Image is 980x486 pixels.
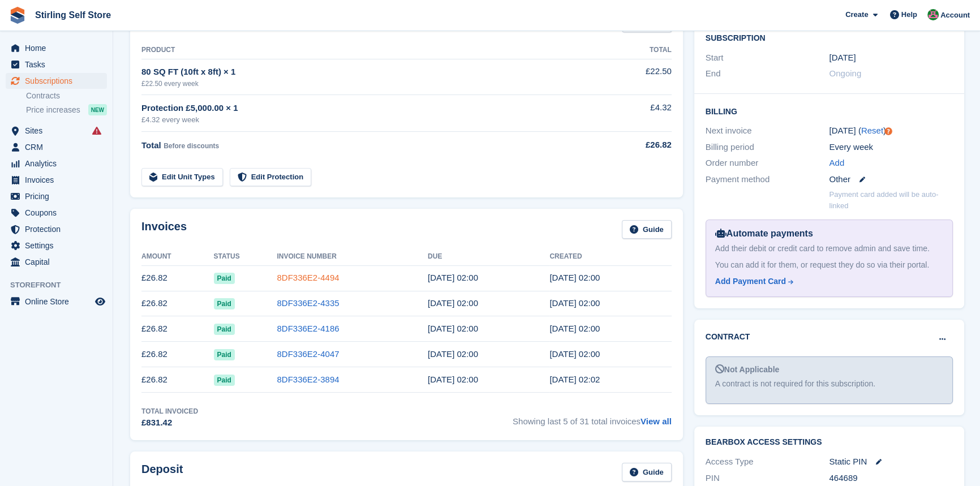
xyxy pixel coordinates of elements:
td: £22.50 [601,59,671,94]
div: Add Payment Card [715,276,786,287]
h2: Invoices [141,220,187,239]
a: Guide [622,220,672,239]
th: Due [428,248,549,266]
h2: BearBox Access Settings [706,438,953,447]
time: 2025-09-06 01:00:00 UTC [428,375,478,384]
span: Total [141,140,161,150]
a: menu [6,238,107,253]
div: £831.42 [141,416,198,429]
span: CRM [25,139,93,155]
div: £26.82 [601,139,671,152]
h2: Contract [706,331,750,343]
div: Add their debit or credit card to remove admin and save time. [715,243,943,255]
span: Account [940,10,970,21]
time: 2025-09-05 01:02:42 UTC [549,375,600,384]
a: Reset [861,126,883,135]
a: 8DF336E2-4047 [277,349,339,359]
th: Product [141,41,601,59]
a: menu [6,156,107,171]
div: You can add it for them, or request they do so via their portal. [715,259,943,271]
div: Static PIN [829,455,953,468]
span: Analytics [25,156,93,171]
a: Stirling Self Store [31,6,115,24]
a: menu [6,221,107,237]
span: Paid [214,349,235,360]
div: Protection £5,000.00 × 1 [141,102,601,115]
td: £26.82 [141,316,214,342]
time: 2025-03-07 01:00:00 UTC [829,51,856,64]
a: Preview store [93,295,107,308]
div: PIN [706,472,829,485]
td: £26.82 [141,342,214,367]
span: Sites [25,123,93,139]
div: Order number [706,157,829,170]
div: [DATE] ( ) [829,124,953,137]
th: Total [601,41,671,59]
td: £26.82 [141,291,214,316]
div: Other [829,173,953,186]
span: Storefront [10,279,113,291]
span: Price increases [26,105,80,115]
div: Tooltip anchor [883,126,893,136]
div: Start [706,51,829,64]
span: Before discounts [164,142,219,150]
div: Automate payments [715,227,943,240]
span: Coupons [25,205,93,221]
h2: Subscription [706,32,953,43]
span: Tasks [25,57,93,72]
a: menu [6,294,107,309]
span: Help [901,9,917,20]
div: Billing period [706,141,829,154]
span: Create [845,9,868,20]
time: 2025-09-19 01:00:55 UTC [549,324,600,333]
span: Capital [25,254,93,270]
a: Price increases NEW [26,104,107,116]
span: Invoices [25,172,93,188]
a: menu [6,123,107,139]
a: menu [6,73,107,89]
h2: Billing [706,105,953,117]
time: 2025-09-12 01:00:19 UTC [549,349,600,359]
a: Add [829,157,844,170]
a: menu [6,172,107,188]
time: 2025-09-13 01:00:00 UTC [428,349,478,359]
a: menu [6,254,107,270]
h2: Deposit [141,463,183,481]
div: Payment method [706,173,829,186]
span: Paid [214,324,235,335]
time: 2025-09-27 01:00:00 UTC [428,298,478,308]
div: A contract is not required for this subscription. [715,378,943,390]
td: £26.82 [141,367,214,393]
a: menu [6,139,107,155]
td: £26.82 [141,265,214,291]
td: £4.32 [601,95,671,132]
span: Protection [25,221,93,237]
span: Pricing [25,188,93,204]
div: End [706,67,829,80]
time: 2025-09-26 01:00:02 UTC [549,298,600,308]
th: Status [214,248,277,266]
a: menu [6,205,107,221]
a: 8DF336E2-3894 [277,375,339,384]
div: 80 SQ FT (10ft x 8ft) × 1 [141,66,601,79]
span: Paid [214,375,235,386]
a: Contracts [26,91,107,101]
th: Amount [141,248,214,266]
div: Not Applicable [715,364,943,376]
div: Every week [829,141,953,154]
a: Guide [622,463,672,481]
div: £22.50 every week [141,79,601,89]
i: Smart entry sync failures have occurred [92,126,101,135]
a: 8DF336E2-4494 [277,273,339,282]
span: Settings [25,238,93,253]
th: Created [549,248,671,266]
th: Invoice Number [277,248,428,266]
div: £4.32 every week [141,114,601,126]
span: Paid [214,273,235,284]
a: menu [6,188,107,204]
span: Subscriptions [25,73,93,89]
div: Access Type [706,455,829,468]
time: 2025-10-03 01:00:47 UTC [549,273,600,282]
a: 8DF336E2-4335 [277,298,339,308]
a: menu [6,40,107,56]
